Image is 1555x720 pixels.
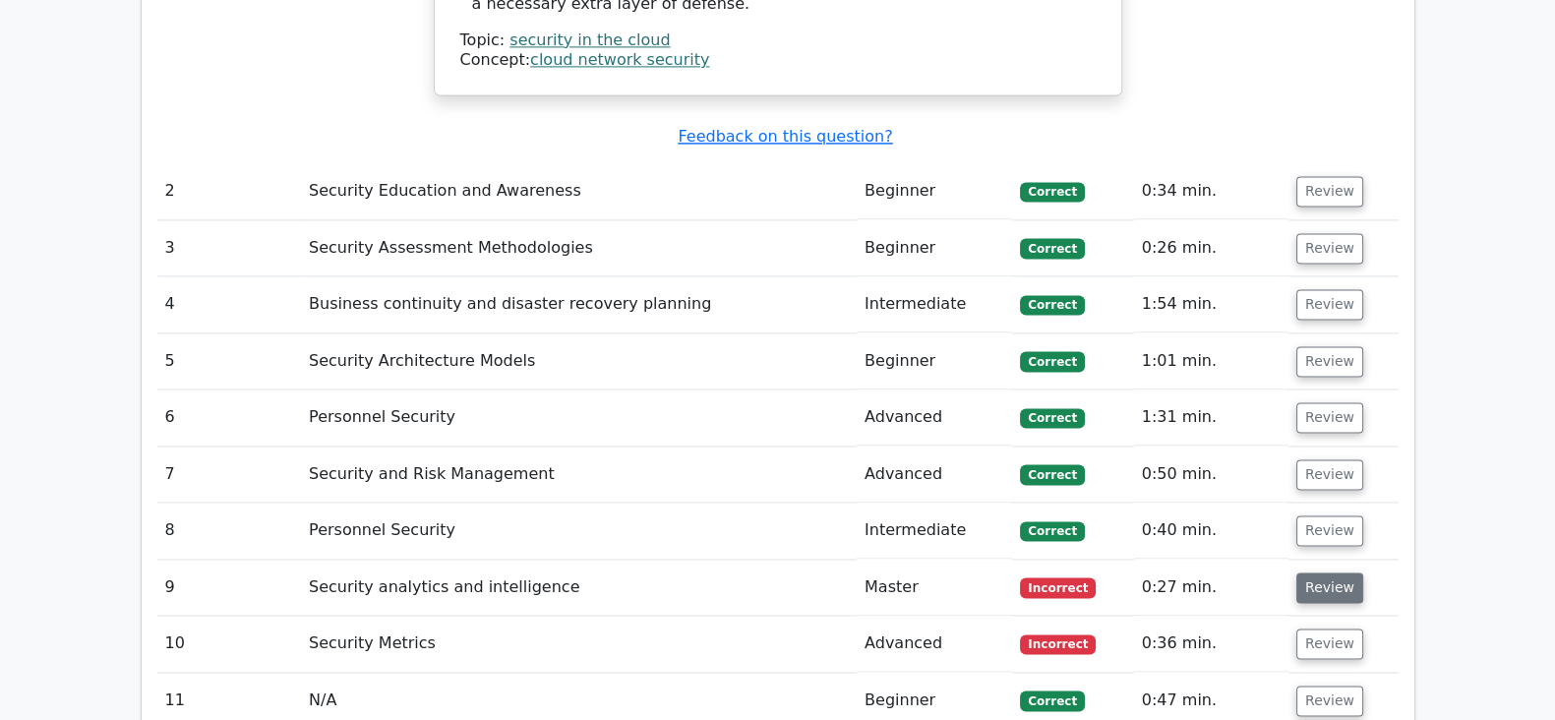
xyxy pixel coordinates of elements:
td: 4 [157,276,302,332]
span: Incorrect [1020,577,1096,597]
td: 0:34 min. [1134,163,1288,219]
div: Topic: [460,30,1096,51]
td: Security Metrics [301,616,857,672]
td: Security and Risk Management [301,447,857,503]
a: security in the cloud [509,30,670,49]
td: Master [857,560,1012,616]
span: Correct [1020,351,1084,371]
button: Review [1296,289,1363,320]
div: Concept: [460,50,1096,71]
span: Correct [1020,295,1084,315]
td: 0:27 min. [1134,560,1288,616]
td: 8 [157,503,302,559]
td: 0:36 min. [1134,616,1288,672]
td: Business continuity and disaster recovery planning [301,276,857,332]
td: 6 [157,390,302,446]
button: Review [1296,346,1363,377]
td: Advanced [857,447,1012,503]
span: Correct [1020,690,1084,710]
button: Review [1296,629,1363,659]
td: 10 [157,616,302,672]
a: Feedback on this question? [678,127,892,146]
td: 1:31 min. [1134,390,1288,446]
button: Review [1296,233,1363,264]
td: 0:40 min. [1134,503,1288,559]
td: 3 [157,220,302,276]
td: Security Architecture Models [301,333,857,390]
td: Security analytics and intelligence [301,560,857,616]
a: cloud network security [530,50,709,69]
td: Beginner [857,220,1012,276]
td: Security Education and Awareness [301,163,857,219]
span: Correct [1020,182,1084,202]
button: Review [1296,176,1363,207]
button: Review [1296,402,1363,433]
td: Intermediate [857,503,1012,559]
td: 7 [157,447,302,503]
button: Review [1296,572,1363,603]
td: 1:01 min. [1134,333,1288,390]
button: Review [1296,686,1363,716]
td: Beginner [857,333,1012,390]
td: 0:26 min. [1134,220,1288,276]
span: Correct [1020,238,1084,258]
td: 2 [157,163,302,219]
td: 9 [157,560,302,616]
td: 0:50 min. [1134,447,1288,503]
td: Intermediate [857,276,1012,332]
td: Advanced [857,616,1012,672]
span: Correct [1020,521,1084,541]
td: 5 [157,333,302,390]
span: Incorrect [1020,634,1096,654]
span: Correct [1020,408,1084,428]
td: Personnel Security [301,390,857,446]
td: Security Assessment Methodologies [301,220,857,276]
td: 1:54 min. [1134,276,1288,332]
button: Review [1296,515,1363,546]
td: Beginner [857,163,1012,219]
span: Correct [1020,464,1084,484]
td: Personnel Security [301,503,857,559]
td: Advanced [857,390,1012,446]
button: Review [1296,459,1363,490]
